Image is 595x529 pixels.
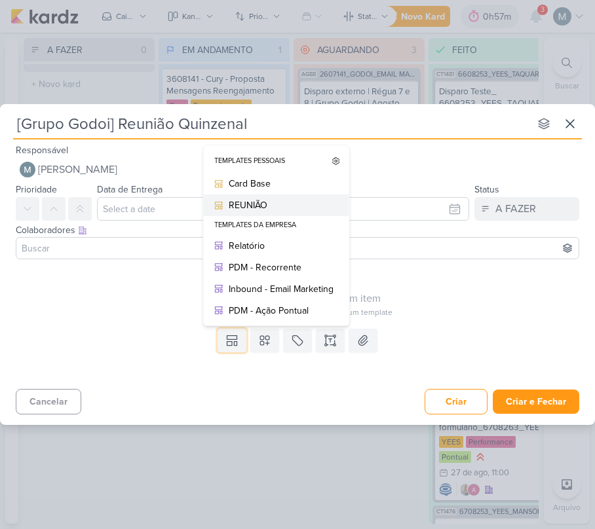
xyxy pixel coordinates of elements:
input: Kard Sem Título [13,112,529,136]
button: Card Base [204,173,349,194]
span: [PERSON_NAME] [38,162,117,177]
button: PDM - Ação Pontual [204,300,349,321]
div: A FAZER [495,201,536,217]
button: Cancelar [16,389,81,414]
button: Relatório [204,235,349,257]
div: Esse kard não possui nenhum item [16,291,587,306]
button: [PERSON_NAME] [16,158,579,181]
button: Criar [425,389,488,414]
div: PDM - Ação Pontual [229,304,334,318]
div: Relatório [229,239,334,253]
div: Adicione um item abaixo ou selecione um template [16,306,587,318]
button: REUNIÃO [204,194,349,216]
div: Templates da Empresa [214,220,344,230]
div: Templates Pessoais [214,156,323,166]
img: Mariana Amorim [20,162,35,177]
label: Status [474,184,499,195]
div: Card Base [229,177,334,191]
label: Prioridade [16,184,57,195]
label: Responsável [16,145,68,156]
input: Select a date [97,197,469,221]
button: Inbound - Email Marketing [204,278,349,300]
input: Buscar [19,240,576,256]
button: A FAZER [474,197,579,221]
div: Colaboradores [16,223,579,237]
div: PDM - Recorrente [229,261,334,274]
div: REUNIÃO [229,198,334,212]
div: Inbound - Email Marketing [229,282,334,296]
button: PDM - Recorrente [204,257,349,278]
button: Criar e Fechar [493,390,579,414]
label: Data de Entrega [97,184,163,195]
